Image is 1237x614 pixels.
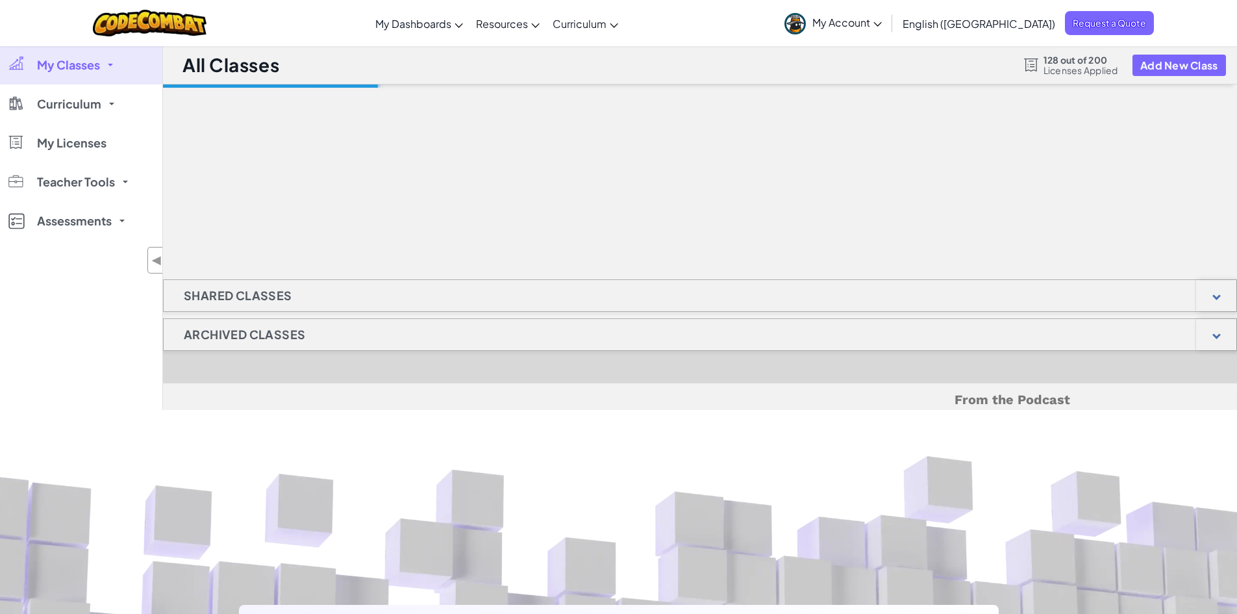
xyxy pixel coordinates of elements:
[778,3,888,44] a: My Account
[476,17,528,31] span: Resources
[369,6,469,41] a: My Dashboards
[896,6,1062,41] a: English ([GEOGRAPHIC_DATA])
[903,17,1055,31] span: English ([GEOGRAPHIC_DATA])
[37,215,112,227] span: Assessments
[37,59,100,71] span: My Classes
[784,13,806,34] img: avatar
[1043,65,1118,75] span: Licenses Applied
[375,17,451,31] span: My Dashboards
[330,390,1070,410] h5: From the Podcast
[37,98,101,110] span: Curriculum
[553,17,606,31] span: Curriculum
[151,251,162,270] span: ◀
[164,279,312,312] h1: Shared Classes
[1043,55,1118,65] span: 128 out of 200
[37,176,115,188] span: Teacher Tools
[469,6,546,41] a: Resources
[164,318,325,351] h1: Archived Classes
[1065,11,1154,35] a: Request a Quote
[182,53,279,77] h1: All Classes
[1132,55,1226,76] button: Add New Class
[37,137,106,149] span: My Licenses
[546,6,625,41] a: Curriculum
[93,10,206,36] img: CodeCombat logo
[812,16,882,29] span: My Account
